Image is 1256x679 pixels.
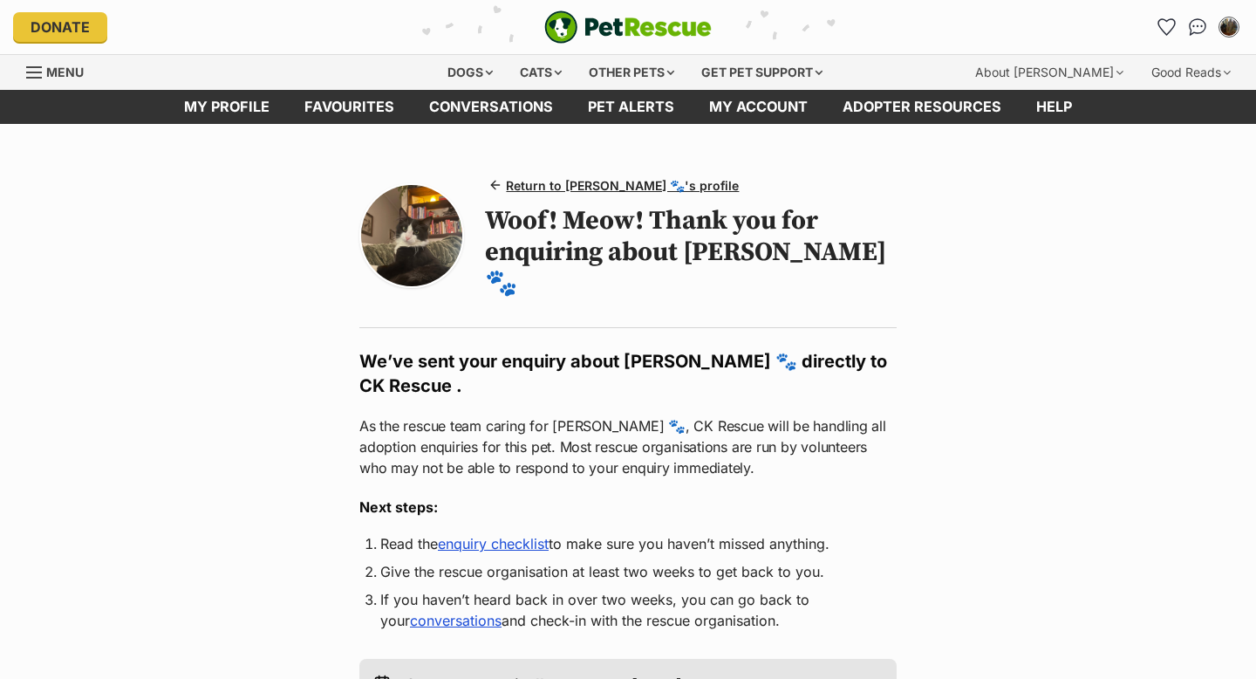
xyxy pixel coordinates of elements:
[410,612,502,629] a: conversations
[508,55,574,90] div: Cats
[1139,55,1243,90] div: Good Reads
[485,173,746,198] a: Return to [PERSON_NAME] 🐾's profile
[544,10,712,44] img: logo-e224e6f780fb5917bec1dbf3a21bbac754714ae5b6737aabdf751b685950b380.svg
[359,349,897,398] h2: We’ve sent your enquiry about [PERSON_NAME] 🐾 directly to CK Rescue .
[359,497,897,518] h3: Next steps:
[412,90,570,124] a: conversations
[380,533,876,554] li: Read the to make sure you haven’t missed anything.
[167,90,287,124] a: My profile
[46,65,84,79] span: Menu
[544,10,712,44] a: PetRescue
[570,90,692,124] a: Pet alerts
[689,55,835,90] div: Get pet support
[438,535,549,552] a: enquiry checklist
[361,185,462,286] img: Photo of Sylvester 🐾
[485,205,897,299] h1: Woof! Meow! Thank you for enquiring about [PERSON_NAME] 🐾
[1152,13,1180,41] a: Favourites
[963,55,1136,90] div: About [PERSON_NAME]
[1019,90,1089,124] a: Help
[13,12,107,42] a: Donate
[1152,13,1243,41] ul: Account quick links
[1189,18,1207,36] img: chat-41dd97257d64d25036548639549fe6c8038ab92f7586957e7f3b1b290dea8141.svg
[1215,13,1243,41] button: My account
[26,55,96,86] a: Menu
[577,55,686,90] div: Other pets
[506,176,739,195] span: Return to [PERSON_NAME] 🐾's profile
[359,415,897,478] p: As the rescue team caring for [PERSON_NAME] 🐾, CK Rescue will be handling all adoption enquiries ...
[380,561,876,582] li: Give the rescue organisation at least two weeks to get back to you.
[287,90,412,124] a: Favourites
[1220,18,1238,36] img: Caity Stanway profile pic
[1184,13,1212,41] a: Conversations
[692,90,825,124] a: My account
[825,90,1019,124] a: Adopter resources
[380,589,876,631] li: If you haven’t heard back in over two weeks, you can go back to your and check-in with the rescue...
[435,55,505,90] div: Dogs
